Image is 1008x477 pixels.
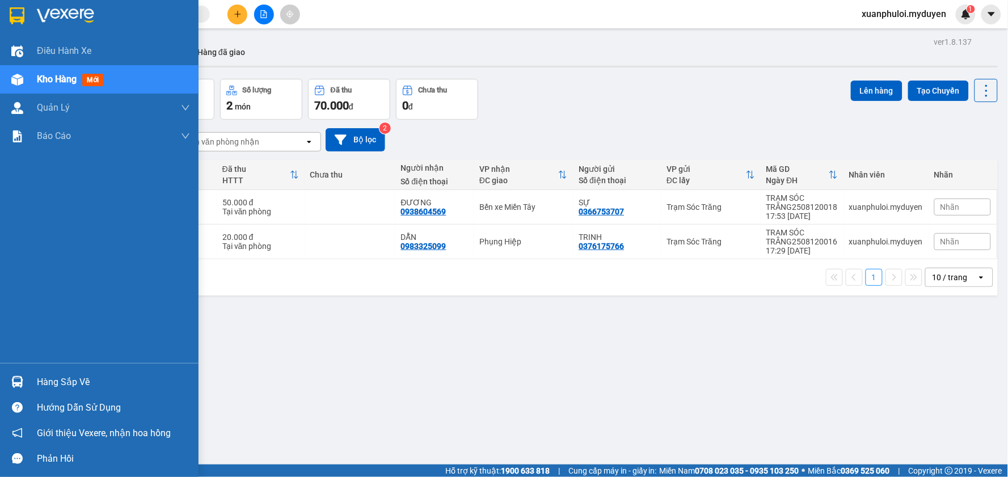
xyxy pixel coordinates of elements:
div: 0983325099 [401,242,446,251]
span: Báo cáo [37,129,71,143]
img: solution-icon [11,130,23,142]
th: Toggle SortBy [217,160,305,190]
span: Trạm Sóc Trăng [5,78,117,120]
button: 1 [866,269,883,286]
span: copyright [945,467,953,475]
div: Đã thu [222,164,290,174]
sup: 1 [967,5,975,13]
div: Đã thu [331,86,352,94]
span: Điều hành xe [37,44,92,58]
button: Lên hàng [851,81,902,101]
img: warehouse-icon [11,74,23,86]
span: caret-down [986,9,997,19]
img: warehouse-icon [11,45,23,57]
span: Kho hàng [37,74,77,85]
span: Hỗ trợ kỹ thuật: [445,465,550,477]
div: Hàng sắp về [37,374,190,391]
img: icon-new-feature [961,9,971,19]
div: Hướng dẫn sử dụng [37,399,190,416]
span: notification [12,428,23,438]
span: món [235,102,251,111]
div: SỰ [579,198,655,207]
div: VP gửi [667,164,745,174]
div: Số lượng [243,86,272,94]
span: down [181,132,190,141]
p: Ngày giờ in: [168,14,218,35]
div: 17:53 [DATE] [766,212,838,221]
div: ĐƯƠNG [401,198,468,207]
div: TRINH [579,233,655,242]
button: Tạo Chuyến [908,81,969,101]
div: Trạm Sóc Trăng [667,202,754,212]
div: 0938604569 [401,207,446,216]
div: 10 / trang [933,272,968,283]
div: 0376175766 [579,242,624,251]
span: Miền Nam [660,465,799,477]
span: Gửi: [5,78,117,120]
button: Bộ lọc [326,128,385,151]
span: 0 [402,99,408,112]
svg: open [977,273,986,282]
svg: open [305,137,314,146]
span: Nhãn [940,237,960,246]
span: đ [349,102,353,111]
div: HTTT [222,176,290,185]
div: Người gửi [579,164,655,174]
th: Toggle SortBy [661,160,760,190]
button: Số lượng2món [220,79,302,120]
div: Phản hồi [37,450,190,467]
strong: 0708 023 035 - 0935 103 250 [695,466,799,475]
span: xuanphuloi.myduyen [853,7,956,21]
div: Ngày ĐH [766,176,829,185]
div: Người nhận [401,163,468,172]
div: xuanphuloi.myduyen [849,202,923,212]
div: 20.000 đ [222,233,299,242]
div: Trạm Sóc Trăng [667,237,754,246]
span: file-add [260,10,268,18]
div: Phụng Hiệp [479,237,567,246]
div: ĐC giao [479,176,558,185]
span: message [12,453,23,464]
div: Chưa thu [310,170,390,179]
div: Tại văn phòng [222,207,299,216]
div: Số điện thoại [401,177,468,186]
div: ĐC lấy [667,176,745,185]
span: plus [234,10,242,18]
button: Hàng đã giao [188,39,254,66]
span: | [899,465,900,477]
div: 0366753707 [579,207,624,216]
div: xuanphuloi.myduyen [849,237,923,246]
div: Số điện thoại [579,176,655,185]
div: Mã GD [766,164,829,174]
th: Toggle SortBy [761,160,843,190]
div: Bến xe Miền Tây [479,202,567,212]
span: 1 [969,5,973,13]
span: Quản Lý [37,100,70,115]
span: aim [286,10,294,18]
span: | [558,465,560,477]
div: Nhân viên [849,170,923,179]
strong: 0369 525 060 [841,466,890,475]
span: [DATE] [168,24,218,35]
strong: PHIẾU GỬI HÀNG [65,47,157,59]
button: plus [227,5,247,24]
div: TRẠM SÓC TRĂNG2508120016 [766,228,838,246]
div: Chưa thu [419,86,448,94]
button: caret-down [981,5,1001,24]
button: file-add [254,5,274,24]
div: Nhãn [934,170,991,179]
span: Giới thiệu Vexere, nhận hoa hồng [37,426,171,440]
div: TRẠM SÓC TRĂNG2508120018 [766,193,838,212]
th: Toggle SortBy [474,160,573,190]
span: question-circle [12,402,23,413]
sup: 2 [379,123,391,134]
img: logo-vxr [10,7,24,24]
span: down [181,103,190,112]
strong: XE KHÁCH MỸ DUYÊN [73,6,150,31]
span: mới [82,74,103,86]
span: đ [408,102,413,111]
button: Đã thu70.000đ [308,79,390,120]
button: Chưa thu0đ [396,79,478,120]
img: warehouse-icon [11,102,23,114]
span: ⚪️ [802,468,805,473]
